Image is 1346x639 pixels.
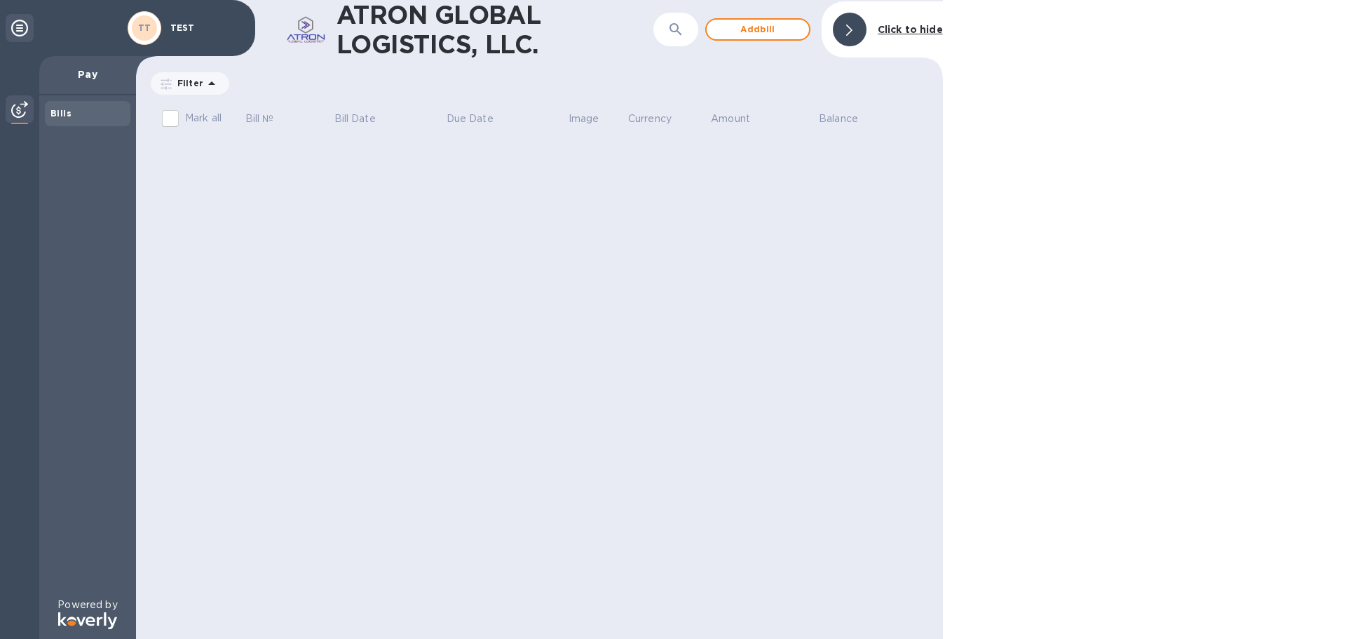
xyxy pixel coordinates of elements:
[447,112,512,126] span: Due Date
[50,108,72,119] b: Bills
[170,23,240,33] p: TEST
[711,112,768,126] span: Amount
[711,112,750,126] p: Amount
[569,112,599,126] p: Image
[58,612,117,629] img: Logo
[334,112,394,126] span: Bill Date
[628,112,672,126] p: Currency
[705,18,810,41] button: Addbill
[185,111,222,126] p: Mark all
[57,598,117,612] p: Powered by
[878,24,943,35] b: Click to hide
[819,112,876,126] span: Balance
[819,112,858,126] p: Balance
[172,77,203,89] p: Filter
[245,112,292,126] span: Bill №
[50,67,125,81] p: Pay
[138,22,151,33] b: TT
[718,21,798,38] span: Add bill
[245,112,274,126] p: Bill №
[447,112,494,126] p: Due Date
[334,112,376,126] p: Bill Date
